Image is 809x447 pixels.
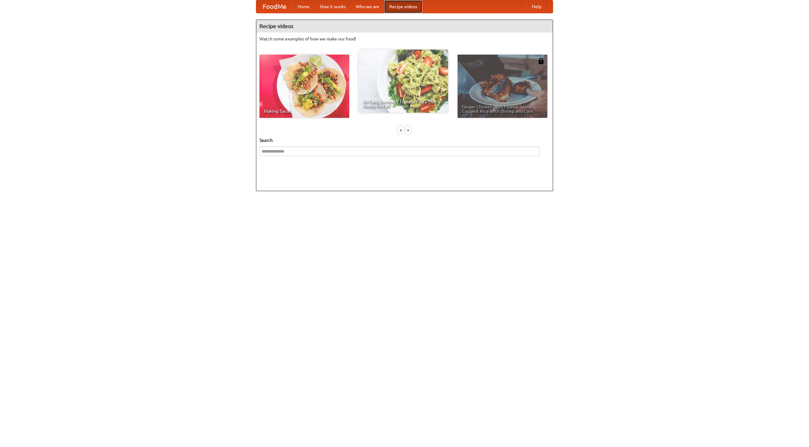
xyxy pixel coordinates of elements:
a: FoodMe [256,0,293,13]
a: Who we are [351,0,384,13]
a: An Easy, Summery Tomato Pasta That's Ready for Fall [358,50,448,113]
span: Making Tacos [264,109,345,113]
a: How it works [315,0,351,13]
a: Help [527,0,546,13]
span: An Easy, Summery Tomato Pasta That's Ready for Fall [363,100,444,108]
h5: Search [259,137,550,143]
img: 483408.png [538,58,544,64]
a: Recipe videos [384,0,422,13]
h4: Recipe videos [256,20,553,33]
div: « [398,126,404,134]
a: Making Tacos [259,55,349,118]
a: Home [293,0,315,13]
p: Watch some examples of how we make our food! [259,36,550,42]
div: » [405,126,411,134]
